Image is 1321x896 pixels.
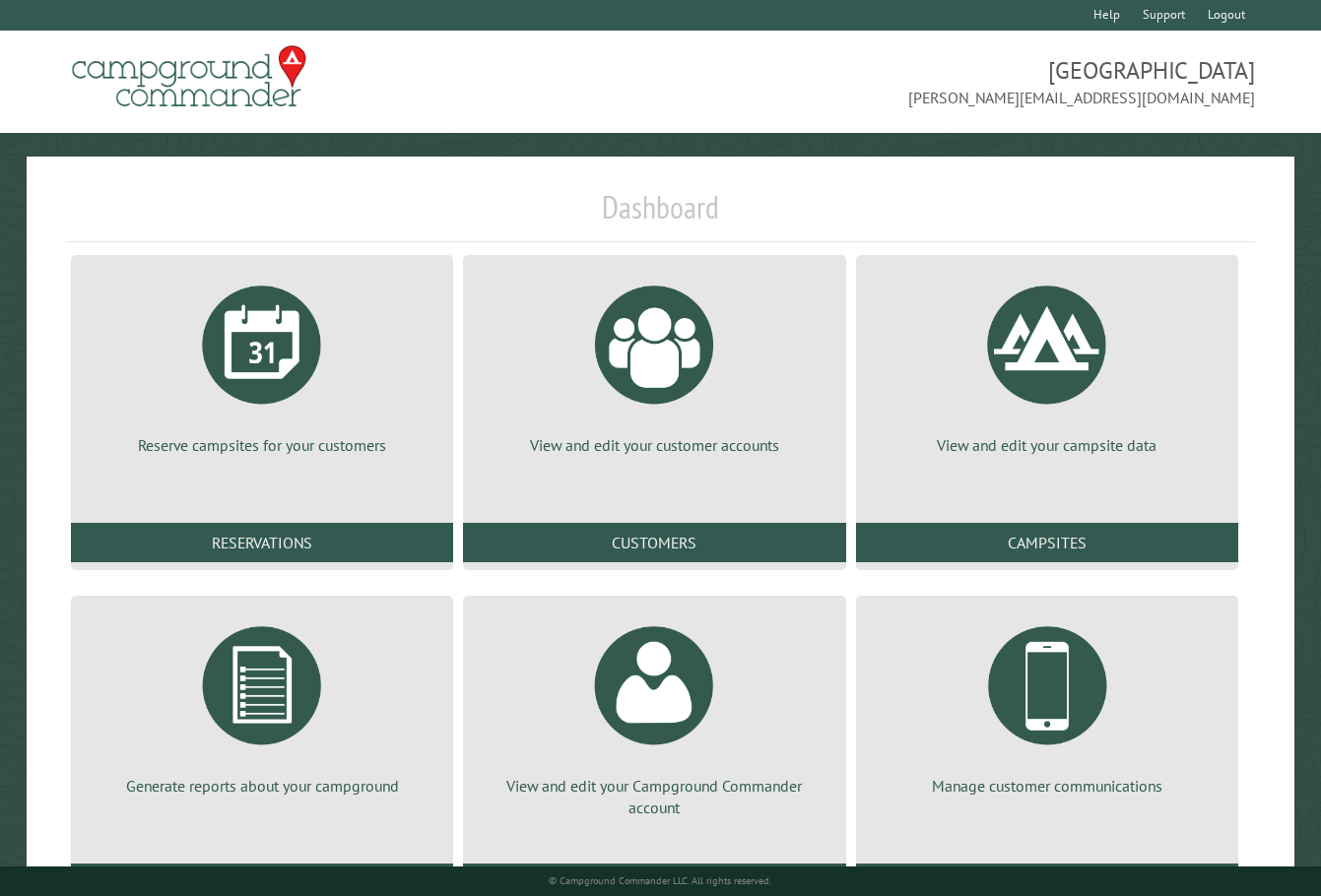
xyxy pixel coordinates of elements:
p: Reserve campsites for your customers [95,434,429,456]
small: © Campground Commander LLC. All rights reserved. [549,874,771,887]
a: Campsites [856,523,1238,562]
p: Generate reports about your campground [95,775,429,797]
a: Generate reports about your campground [95,611,429,797]
img: Campground Commander [66,38,312,115]
h1: Dashboard [66,188,1255,242]
span: [GEOGRAPHIC_DATA] [PERSON_NAME][EMAIL_ADDRESS][DOMAIN_NAME] [661,54,1255,109]
a: Reservations [71,523,453,562]
a: View and edit your customer accounts [487,271,822,456]
a: View and edit your Campground Commander account [487,611,822,819]
a: Reserve campsites for your customers [95,271,429,456]
p: View and edit your Campground Commander account [487,775,822,819]
p: View and edit your campsite data [880,434,1215,456]
p: View and edit your customer accounts [487,434,822,456]
p: Manage customer communications [880,775,1215,797]
a: Customers [463,523,845,562]
a: View and edit your campsite data [880,271,1215,456]
a: Manage customer communications [880,611,1215,797]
